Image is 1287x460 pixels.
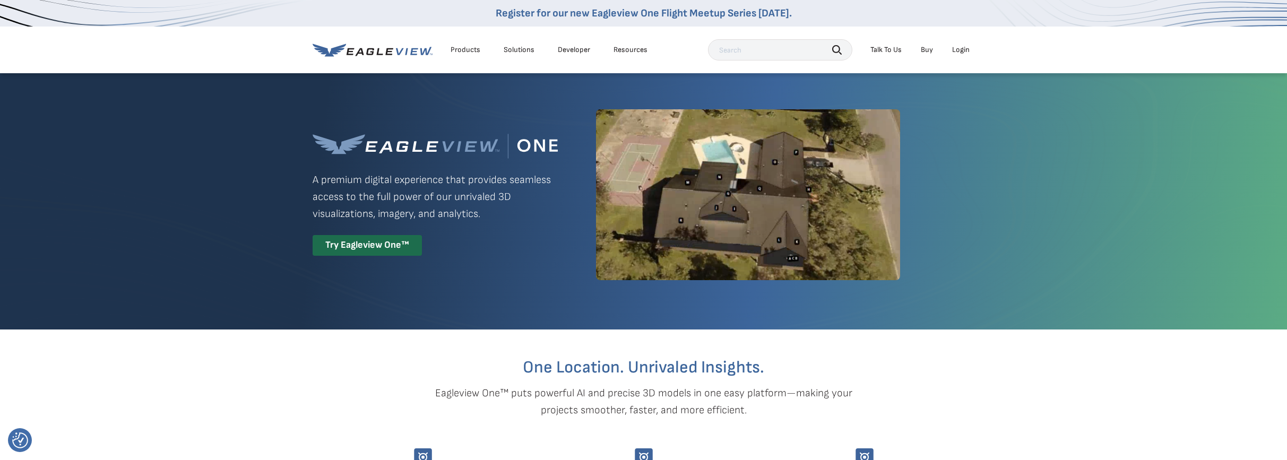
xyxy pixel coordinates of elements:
img: Eagleview One™ [313,134,558,159]
div: Solutions [504,45,534,55]
div: Login [952,45,970,55]
div: Resources [614,45,647,55]
h2: One Location. Unrivaled Insights. [321,359,967,376]
img: Revisit consent button [12,432,28,448]
a: Developer [558,45,590,55]
p: A premium digital experience that provides seamless access to the full power of our unrivaled 3D ... [313,171,558,222]
a: Register for our new Eagleview One Flight Meetup Series [DATE]. [496,7,792,20]
div: Talk To Us [870,45,902,55]
a: Buy [921,45,933,55]
p: Eagleview One™ puts powerful AI and precise 3D models in one easy platform—making your projects s... [417,385,871,419]
button: Consent Preferences [12,432,28,448]
input: Search [708,39,852,60]
div: Try Eagleview One™ [313,235,422,256]
div: Products [451,45,480,55]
